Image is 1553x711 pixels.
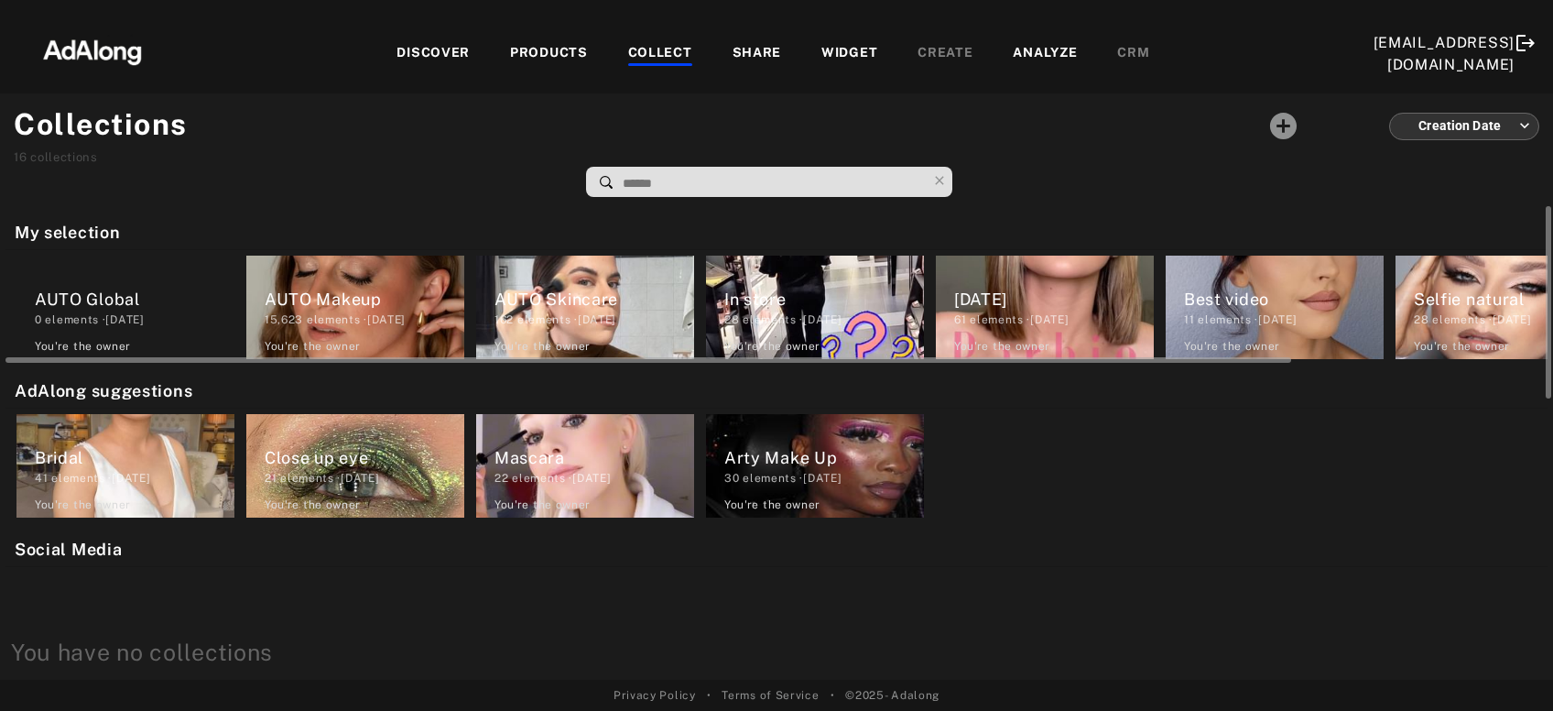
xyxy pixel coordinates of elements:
div: Bridal41 elements ·[DATE]You're the owner [11,409,240,523]
div: In store [724,287,924,312]
span: 0 [35,313,42,326]
div: DISCOVER [396,43,470,65]
div: CREATE [918,43,972,65]
div: You're the owner [35,338,131,355]
div: You're the owner [35,497,131,513]
div: You're the owner [1414,338,1510,355]
div: SHARE [733,43,782,65]
h2: Social Media [15,537,1548,562]
div: elements · [DATE] [494,312,694,328]
span: • [707,687,711,704]
h1: Collections [14,103,188,147]
div: You're the owner [494,338,591,355]
div: You're the owner [954,338,1050,355]
span: 30 [724,472,739,485]
div: In store28 elements ·[DATE]You're the owner [700,250,929,365]
span: 41 [35,472,48,485]
h2: My selection [15,220,1548,245]
div: elements · [DATE] [724,470,924,487]
div: You're the owner [265,338,361,355]
button: Add a collecton [1260,103,1307,149]
div: WIDGET [821,43,877,65]
div: AUTO Skincare [494,287,694,312]
a: Privacy Policy [614,687,696,704]
span: 28 [1414,313,1428,326]
div: Best video [1184,287,1384,312]
span: 22 [494,472,508,485]
div: [EMAIL_ADDRESS][DOMAIN_NAME] [1374,32,1515,76]
span: • [831,687,835,704]
div: elements · [DATE] [35,470,234,487]
span: © 2025 - Adalong [845,687,939,704]
span: 21 [265,472,277,485]
div: elements · [DATE] [1184,312,1384,328]
h2: AdAlong suggestions [15,378,1548,403]
div: Arty Make Up [724,445,924,470]
div: You're the owner [724,497,820,513]
div: Best video11 elements ·[DATE]You're the owner [1160,250,1389,365]
div: Mascara22 elements ·[DATE]You're the owner [471,409,700,523]
div: Close up eye21 elements ·[DATE]You're the owner [241,409,470,523]
div: elements · [DATE] [494,470,694,487]
div: elements · [DATE] [724,312,924,328]
div: [DATE] [954,287,1154,312]
span: 28 [724,313,739,326]
span: 61 [954,313,966,326]
div: Close up eye [265,445,464,470]
div: AUTO Skincare162 elements ·[DATE]You're the owner [471,250,700,365]
div: PRODUCTS [510,43,588,65]
div: ANALYZE [1013,43,1077,65]
div: Mascara [494,445,694,470]
a: Terms of Service [722,687,819,704]
div: [DATE]61 elements ·[DATE]You're the owner [930,250,1159,365]
div: COLLECT [628,43,692,65]
div: You're the owner [1184,338,1280,355]
span: 162 [494,313,514,326]
img: 63233d7d88ed69de3c212112c67096b6.png [12,23,173,78]
div: AUTO Global [35,287,234,312]
div: Creation Date [1406,102,1530,150]
span: 15,623 [265,313,303,326]
span: 11 [1184,313,1194,326]
div: elements · [DATE] [35,312,234,328]
div: AUTO Global0 elements ·[DATE]You're the owner [11,250,240,365]
div: Bridal [35,445,234,470]
span: 16 [14,150,27,164]
div: elements · [DATE] [265,470,464,487]
div: You're the owner [724,338,820,355]
div: elements · [DATE] [265,312,464,328]
div: CRM [1117,43,1149,65]
div: collections [14,148,188,167]
div: Arty Make Up30 elements ·[DATE]You're the owner [700,409,929,523]
div: You're the owner [265,497,361,513]
div: AUTO Makeup [265,287,464,312]
div: You're the owner [494,497,591,513]
div: AUTO Makeup15,623 elements ·[DATE]You're the owner [241,250,470,365]
div: elements · [DATE] [954,312,1154,328]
